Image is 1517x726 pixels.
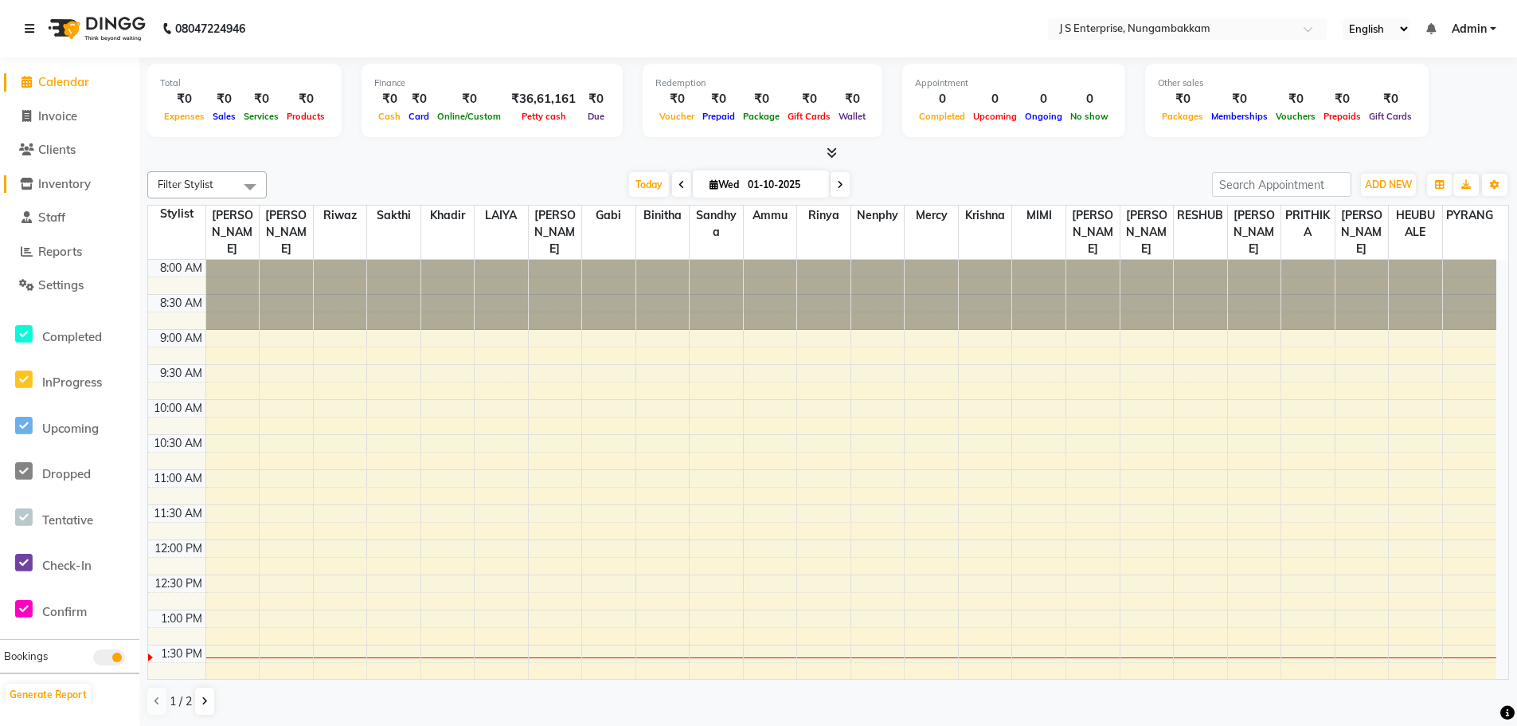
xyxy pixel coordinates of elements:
span: Upcoming [42,421,99,436]
b: 08047224946 [175,6,245,51]
span: Vouchers [1272,111,1320,122]
div: Finance [374,77,610,90]
span: [PERSON_NAME] [206,206,260,259]
span: rinya [797,206,850,226]
a: Reports [4,243,135,261]
span: Wed [706,179,743,190]
button: ADD NEW [1361,174,1416,196]
div: 1:30 PM [158,646,205,662]
div: 9:00 AM [157,330,205,347]
div: ₹0 [433,90,505,108]
span: riwaz [314,206,367,226]
span: Wallet [835,111,870,122]
span: MIMI [1012,206,1065,226]
span: Sales [209,111,240,122]
span: Prepaids [1320,111,1365,122]
span: Bookings [4,649,48,662]
div: ₹0 [283,90,329,108]
span: Gift Cards [784,111,835,122]
div: ₹0 [1207,90,1272,108]
div: Appointment [915,77,1112,90]
div: 9:30 AM [157,365,205,382]
span: Memberships [1207,111,1272,122]
div: ₹0 [374,90,405,108]
div: ₹0 [405,90,433,108]
span: Cash [374,111,405,122]
span: HEUBUALE [1389,206,1442,242]
div: ₹0 [655,90,698,108]
span: Calendar [38,74,89,89]
div: 0 [915,90,969,108]
span: Upcoming [969,111,1021,122]
a: Inventory [4,175,135,194]
span: Products [283,111,329,122]
div: ₹0 [240,90,283,108]
span: No show [1066,111,1112,122]
span: 1 / 2 [170,693,192,710]
span: nenphy [851,206,905,226]
span: Admin [1452,21,1487,37]
div: ₹0 [698,90,739,108]
span: [PERSON_NAME] [1335,206,1389,259]
span: sakthi [367,206,420,226]
img: logo [41,6,150,51]
span: Due [584,111,608,122]
span: [PERSON_NAME] [1066,206,1120,259]
span: ADD NEW [1365,179,1412,190]
div: Other sales [1158,77,1416,90]
div: ₹0 [209,90,240,108]
span: Check-In [42,558,92,573]
div: 11:30 AM [151,505,205,522]
div: 10:30 AM [151,435,205,452]
div: Stylist [148,206,205,222]
span: Staff [38,210,65,225]
span: Packages [1158,111,1207,122]
span: PYRANG [1443,206,1496,226]
div: ₹0 [1272,90,1320,108]
span: Completed [42,329,102,344]
span: krishna [959,206,1012,226]
a: Settings [4,277,135,295]
div: ₹0 [1320,90,1365,108]
span: Services [240,111,283,122]
div: 12:30 PM [151,575,205,592]
div: 8:00 AM [157,260,205,277]
span: RESHUB [1174,206,1227,226]
div: ₹0 [160,90,209,108]
span: Prepaid [698,111,739,122]
span: Dropped [42,466,91,481]
span: mercy [905,206,958,226]
span: Confirm [42,604,87,619]
input: 2025-10-01 [743,173,823,197]
span: Tentative [42,512,93,528]
div: 0 [1066,90,1112,108]
div: Redemption [655,77,870,90]
span: Invoice [38,108,77,124]
span: ammu [744,206,797,226]
span: Petty cash [518,111,570,122]
span: [PERSON_NAME] [529,206,582,259]
a: Staff [4,209,135,227]
a: Clients [4,141,135,159]
input: Search Appointment [1212,172,1351,197]
span: Reports [38,244,82,259]
span: Online/Custom [433,111,505,122]
div: ₹36,61,161 [505,90,582,108]
div: ₹0 [582,90,610,108]
span: PRITHIKA [1281,206,1335,242]
span: gabi [582,206,635,226]
span: Inventory [38,176,91,191]
div: ₹0 [835,90,870,108]
div: 10:00 AM [151,400,205,417]
span: [PERSON_NAME] [1120,206,1174,259]
span: sandhya [690,206,743,242]
span: Package [739,111,784,122]
span: Completed [915,111,969,122]
span: [PERSON_NAME] [1228,206,1281,259]
span: Settings [38,277,84,292]
span: binitha [636,206,690,226]
span: Ongoing [1021,111,1066,122]
span: [PERSON_NAME] [260,206,313,259]
span: khadir [421,206,475,226]
div: 0 [969,90,1021,108]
